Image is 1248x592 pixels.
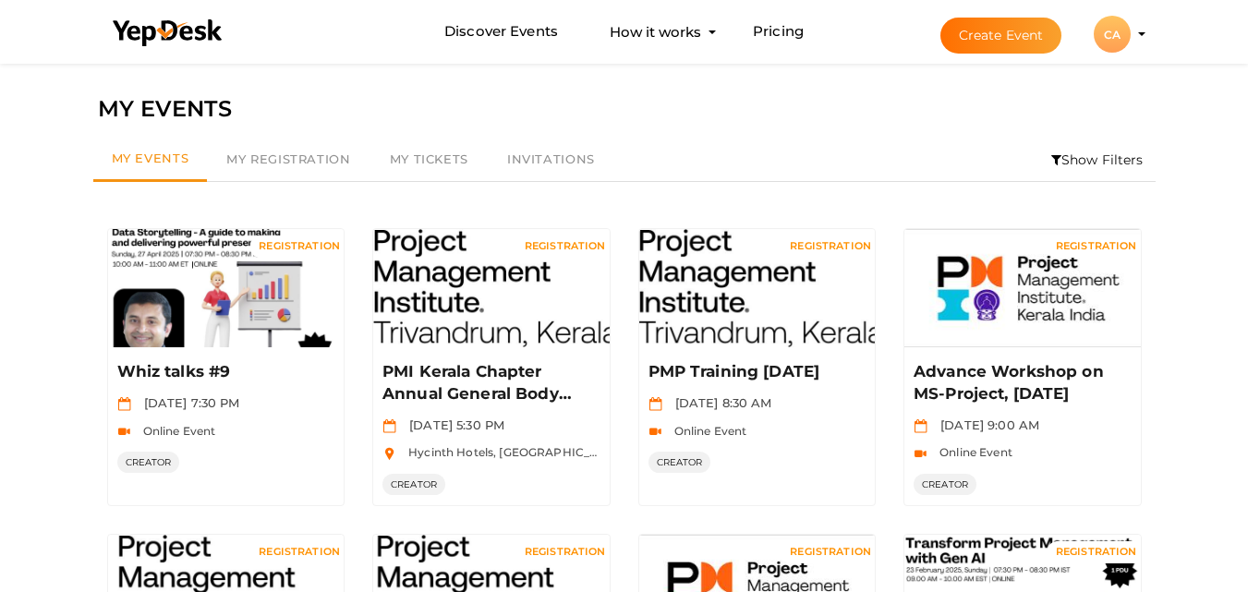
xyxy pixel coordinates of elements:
p: PMP Training [DATE] [648,361,862,383]
a: My Events [93,139,208,182]
span: CREATOR [117,452,180,473]
span: Online Event [134,424,216,438]
p: Advance Workshop on MS-Project, [DATE] [914,361,1127,405]
span: CREATOR [914,474,976,495]
a: My Registration [207,139,370,181]
span: CREATOR [648,452,711,473]
img: calendar.svg [648,397,662,411]
img: location.svg [382,447,396,461]
img: calendar.svg [382,419,396,433]
li: Show Filters [1039,139,1156,181]
span: Invitations [507,151,595,166]
img: calendar.svg [117,397,131,411]
img: video-icon.svg [914,447,927,461]
a: My Tickets [370,139,488,181]
img: video-icon.svg [117,425,131,439]
p: PMI Kerala Chapter Annual General Body Meeting (AGM) [DATE][DATE] 5:30pm - 8:30pm (IST) [382,361,596,405]
span: Online Event [930,445,1012,459]
div: MY EVENTS [98,91,1151,127]
span: My Tickets [390,151,468,166]
span: [DATE] 7:30 PM [135,395,240,410]
span: [DATE] 8:30 AM [666,395,772,410]
profile-pic: CA [1094,28,1131,42]
span: [DATE] 5:30 PM [400,417,504,432]
span: Hycinth Hotels, [GEOGRAPHIC_DATA], [GEOGRAPHIC_DATA], [GEOGRAPHIC_DATA], [GEOGRAPHIC_DATA], [GEOG... [399,445,1157,459]
button: Create Event [940,18,1062,54]
a: Invitations [488,139,614,181]
span: CREATOR [382,474,445,495]
img: video-icon.svg [648,425,662,439]
a: Discover Events [444,15,558,49]
span: [DATE] 9:00 AM [931,417,1039,432]
button: CA [1088,15,1136,54]
img: calendar.svg [914,419,927,433]
span: My Events [112,151,189,165]
button: How it works [604,15,707,49]
div: CA [1094,16,1131,53]
span: Online Event [665,424,747,438]
span: My Registration [226,151,350,166]
p: Whiz talks #9 [117,361,331,383]
a: Pricing [753,15,804,49]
